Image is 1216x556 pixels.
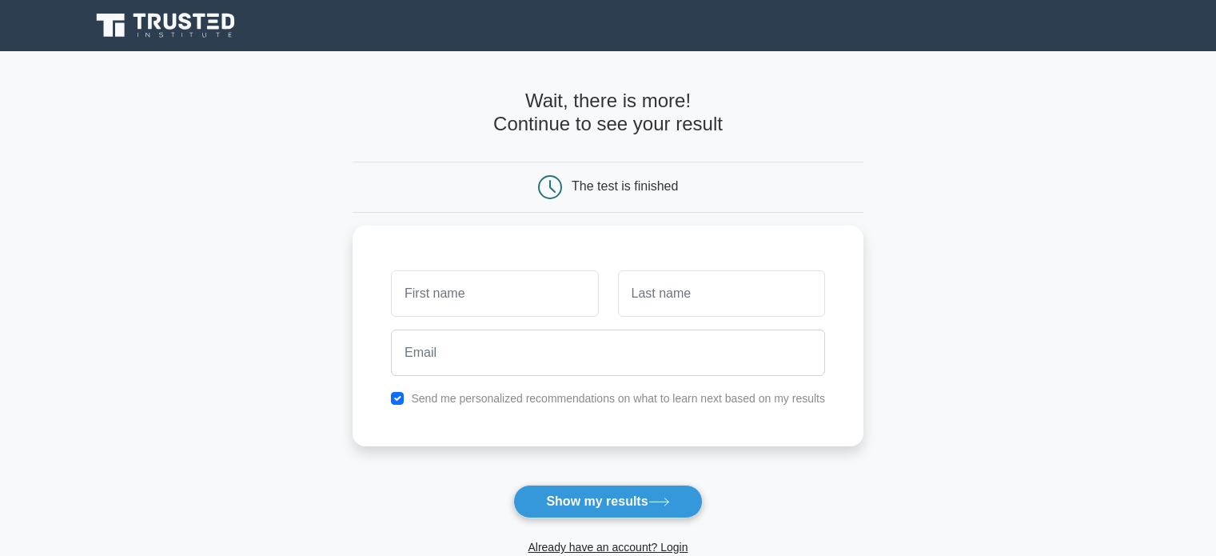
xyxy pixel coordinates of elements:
button: Show my results [513,485,702,518]
input: Last name [618,270,825,317]
h4: Wait, there is more! Continue to see your result [353,90,863,136]
label: Send me personalized recommendations on what to learn next based on my results [411,392,825,405]
input: First name [391,270,598,317]
a: Already have an account? Login [528,541,688,554]
div: The test is finished [572,179,678,193]
input: Email [391,330,825,376]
